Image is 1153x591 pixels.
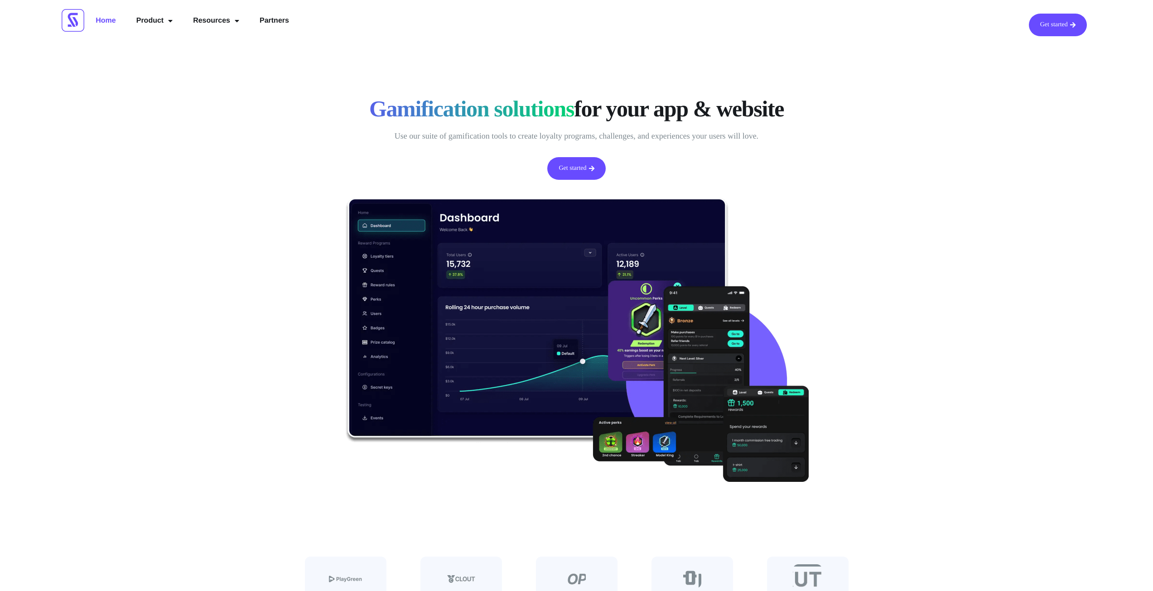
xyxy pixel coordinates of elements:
[89,14,122,28] a: Home
[355,129,799,144] p: Use our suite of gamification tools to create loyalty programs, challenges, and experiences your ...
[568,570,586,588] img: Clients - Shopcash company logo
[683,570,701,588] img: Clients - Voopty company logo
[253,14,296,28] a: Partners
[89,14,296,28] nav: Menu
[345,198,809,482] img: Scrimmage's control dashboard with frontend loyalty widgets
[355,95,799,122] h1: for your app & website
[369,95,574,122] span: Gamification solutions
[186,14,246,28] a: Resources
[447,570,475,588] img: Clients - clout company logo
[547,157,605,180] a: Get started
[1029,14,1087,36] a: Get started
[130,14,179,28] a: Product
[1040,22,1068,28] span: Get started
[62,9,84,32] img: Scrimmage Square Icon Logo
[329,570,362,588] img: Clients - Playgreen company logo
[559,165,586,172] span: Get started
